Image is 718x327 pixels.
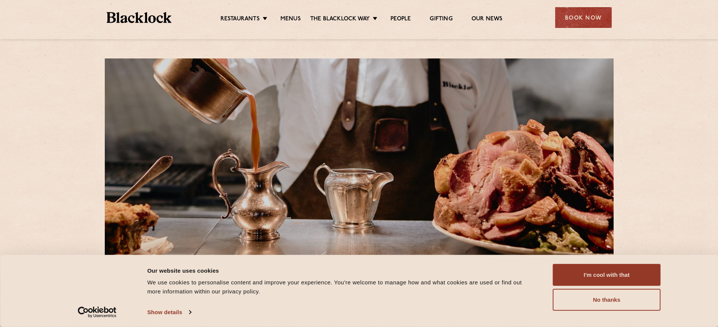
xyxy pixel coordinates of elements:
a: Menus [280,15,301,24]
img: BL_Textured_Logo-footer-cropped.svg [107,12,172,23]
div: Our website uses cookies [147,266,536,275]
a: Usercentrics Cookiebot - opens in a new window [64,307,130,318]
a: Our News [472,15,503,24]
button: I'm cool with that [553,264,661,286]
div: Book Now [555,7,612,28]
a: The Blacklock Way [310,15,370,24]
a: Gifting [430,15,452,24]
button: No thanks [553,289,661,311]
a: Restaurants [220,15,260,24]
div: We use cookies to personalise content and improve your experience. You're welcome to manage how a... [147,278,536,296]
a: People [390,15,411,24]
a: Show details [147,307,191,318]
